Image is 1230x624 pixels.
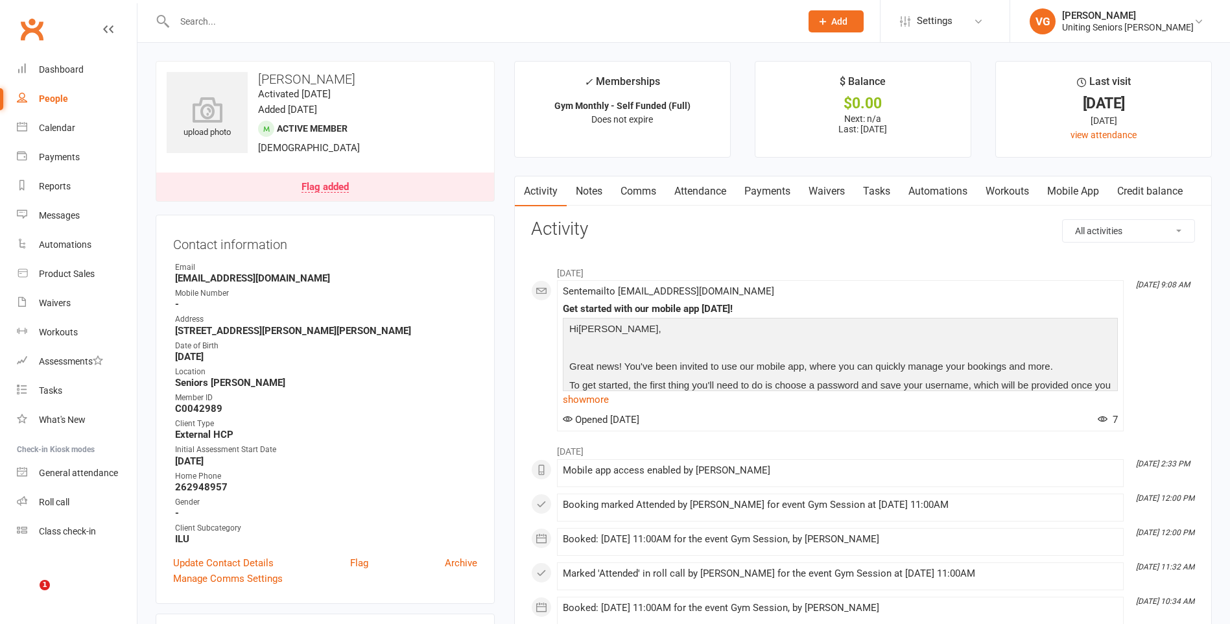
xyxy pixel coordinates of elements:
[175,470,477,483] div: Home Phone
[563,285,774,297] span: Sent email to [EMAIL_ADDRESS][DOMAIN_NAME]
[175,496,477,509] div: Gender
[39,385,62,396] div: Tasks
[809,10,864,32] button: Add
[175,418,477,430] div: Client Type
[175,455,477,467] strong: [DATE]
[258,88,331,100] time: Activated [DATE]
[17,114,137,143] a: Calendar
[531,438,1195,459] li: [DATE]
[17,230,137,259] a: Automations
[445,555,477,571] a: Archive
[39,93,68,104] div: People
[799,176,854,206] a: Waivers
[840,73,886,97] div: $ Balance
[563,414,639,426] span: Opened [DATE]
[17,405,137,435] a: What's New
[569,361,1053,372] span: Great news! You've been invited to use our mobile app, where you can quickly manage your bookings...
[258,104,317,115] time: Added [DATE]
[567,176,611,206] a: Notes
[39,181,71,191] div: Reports
[1108,176,1192,206] a: Credit balance
[175,261,477,274] div: Email
[1062,10,1194,21] div: [PERSON_NAME]
[1136,597,1194,606] i: [DATE] 10:34 AM
[563,499,1118,510] div: Booking marked Attended by [PERSON_NAME] for event Gym Session at [DATE] 11:00AM
[569,323,578,334] span: Hi
[659,323,661,334] span: ,
[1062,21,1194,33] div: Uniting Seniors [PERSON_NAME]
[175,403,477,414] strong: C0042989
[175,481,477,493] strong: 262948957
[175,313,477,326] div: Address
[277,123,348,134] span: Active member
[173,555,274,571] a: Update Contact Details
[13,580,44,611] iframe: Intercom live chat
[531,259,1195,280] li: [DATE]
[175,507,477,519] strong: -
[1136,494,1194,503] i: [DATE] 12:00 PM
[39,298,71,308] div: Waivers
[167,72,484,86] h3: [PERSON_NAME]
[39,414,86,425] div: What's New
[1136,562,1194,571] i: [DATE] 11:32 AM
[17,517,137,546] a: Class kiosk mode
[17,289,137,318] a: Waivers
[17,143,137,172] a: Payments
[554,101,691,111] strong: Gym Monthly - Self Funded (Full)
[17,84,137,114] a: People
[1098,414,1118,426] span: 7
[175,522,477,534] div: Client Subcategory
[899,176,976,206] a: Automations
[1008,97,1200,110] div: [DATE]
[584,73,660,97] div: Memberships
[175,351,477,363] strong: [DATE]
[171,12,792,30] input: Search...
[40,580,50,590] span: 1
[258,142,360,154] span: [DEMOGRAPHIC_DATA]
[39,210,80,221] div: Messages
[17,259,137,289] a: Product Sales
[767,114,959,134] p: Next: n/a Last: [DATE]
[39,356,103,366] div: Assessments
[173,232,477,252] h3: Contact information
[17,201,137,230] a: Messages
[39,64,84,75] div: Dashboard
[39,123,75,133] div: Calendar
[175,298,477,310] strong: -
[1136,280,1190,289] i: [DATE] 9:08 AM
[1038,176,1108,206] a: Mobile App
[17,459,137,488] a: General attendance kiosk mode
[563,534,1118,545] div: Booked: [DATE] 11:00AM for the event Gym Session, by [PERSON_NAME]
[17,376,137,405] a: Tasks
[611,176,665,206] a: Comms
[175,377,477,389] strong: Seniors [PERSON_NAME]
[1070,130,1137,140] a: view attendance
[854,176,899,206] a: Tasks
[175,366,477,378] div: Location
[1030,8,1056,34] div: VG
[1136,528,1194,537] i: [DATE] 12:00 PM
[17,318,137,347] a: Workouts
[831,16,847,27] span: Add
[591,114,653,125] span: Does not expire
[39,468,118,478] div: General attendance
[173,571,283,586] a: Manage Comms Settings
[17,55,137,84] a: Dashboard
[1008,114,1200,128] div: [DATE]
[39,497,69,507] div: Roll call
[39,526,96,536] div: Class check-in
[175,287,477,300] div: Mobile Number
[39,152,80,162] div: Payments
[167,97,248,139] div: upload photo
[175,444,477,456] div: Initial Assessment Start Date
[175,325,477,337] strong: [STREET_ADDRESS][PERSON_NAME][PERSON_NAME]
[569,379,1111,406] span: To get started, the first thing you'll need to do is choose a password and save your username, wh...
[175,392,477,404] div: Member ID
[1077,73,1131,97] div: Last visit
[563,390,1118,409] a: show more
[350,555,368,571] a: Flag
[563,568,1118,579] div: Marked 'Attended' in roll call by [PERSON_NAME] for the event Gym Session at [DATE] 11:00AM
[584,76,593,88] i: ✓
[17,172,137,201] a: Reports
[563,603,1118,614] div: Booked: [DATE] 11:00AM for the event Gym Session, by [PERSON_NAME]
